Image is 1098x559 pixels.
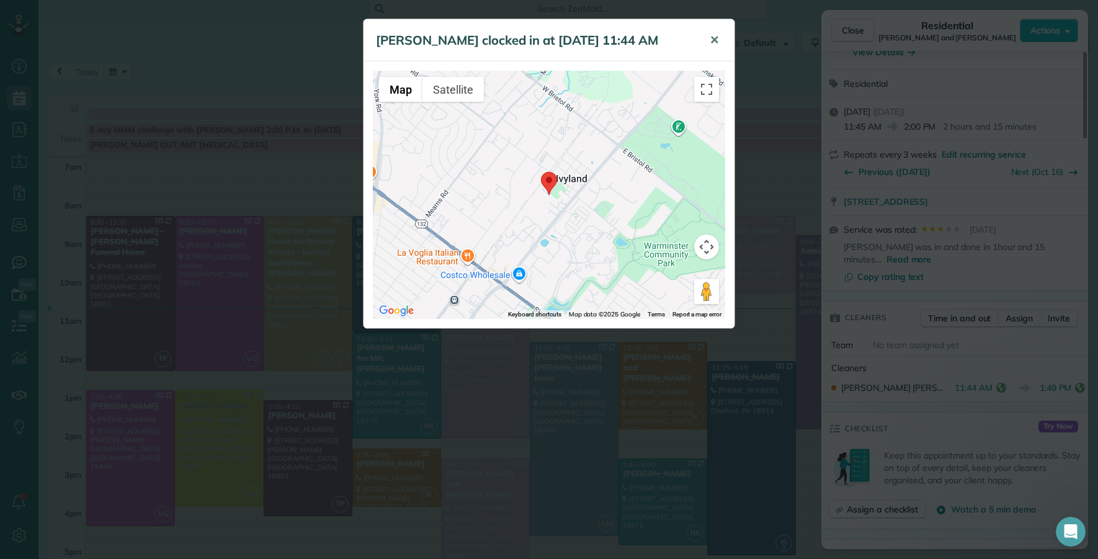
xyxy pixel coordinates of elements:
button: Toggle fullscreen view [694,77,719,102]
span: ✕ [710,33,719,47]
img: Google [376,303,417,319]
button: Map camera controls [694,235,719,259]
a: Open this area in Google Maps (opens a new window) [376,303,417,319]
span: Map data ©2025 Google [569,310,640,318]
iframe: Intercom live chat [1056,517,1086,547]
button: Show satellite imagery [422,77,484,102]
a: Terms (opens in new tab) [648,311,665,318]
a: Report a map error [672,311,721,318]
button: Keyboard shortcuts [508,310,561,319]
h5: [PERSON_NAME] clocked in at [DATE] 11:44 AM [376,32,692,49]
button: Show street map [379,77,422,102]
button: Drag Pegman onto the map to open Street View [694,279,719,304]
